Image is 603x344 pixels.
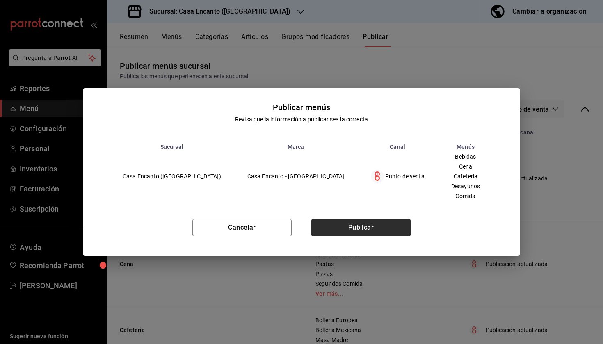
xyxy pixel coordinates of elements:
[451,193,480,199] span: Comida
[358,144,438,150] th: Canal
[110,150,234,203] td: Casa Encanto ([GEOGRAPHIC_DATA])
[451,173,480,179] span: Cafeteria
[235,115,368,124] div: Revisa que la información a publicar sea la correcta
[234,150,358,203] td: Casa Encanto - [GEOGRAPHIC_DATA]
[273,101,330,114] div: Publicar menús
[311,219,411,236] button: Publicar
[192,219,292,236] button: Cancelar
[451,154,480,159] span: Bebidas
[110,144,234,150] th: Sucursal
[371,170,425,183] div: Punto de venta
[234,144,358,150] th: Marca
[451,164,480,169] span: Cena
[451,183,480,189] span: Desayunos
[438,144,493,150] th: Menús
